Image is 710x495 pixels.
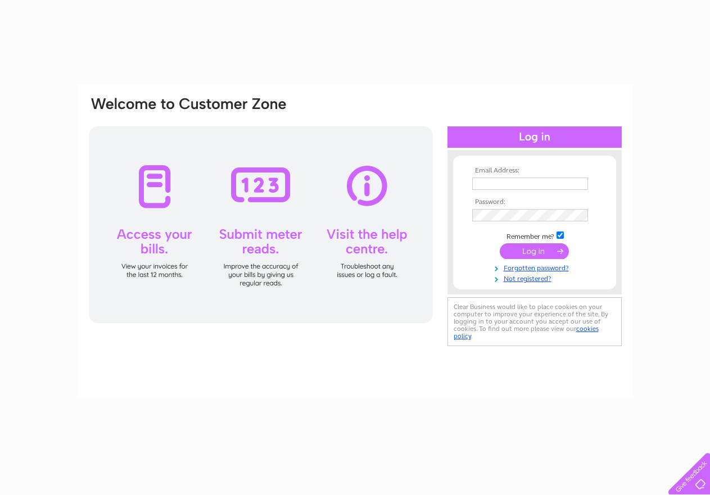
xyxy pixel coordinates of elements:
[472,273,600,283] a: Not registered?
[469,230,600,241] td: Remember me?
[472,262,600,273] a: Forgotten password?
[469,167,600,175] th: Email Address:
[469,198,600,206] th: Password:
[447,297,622,346] div: Clear Business would like to place cookies on your computer to improve your experience of the sit...
[500,243,569,259] input: Submit
[454,325,599,340] a: cookies policy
